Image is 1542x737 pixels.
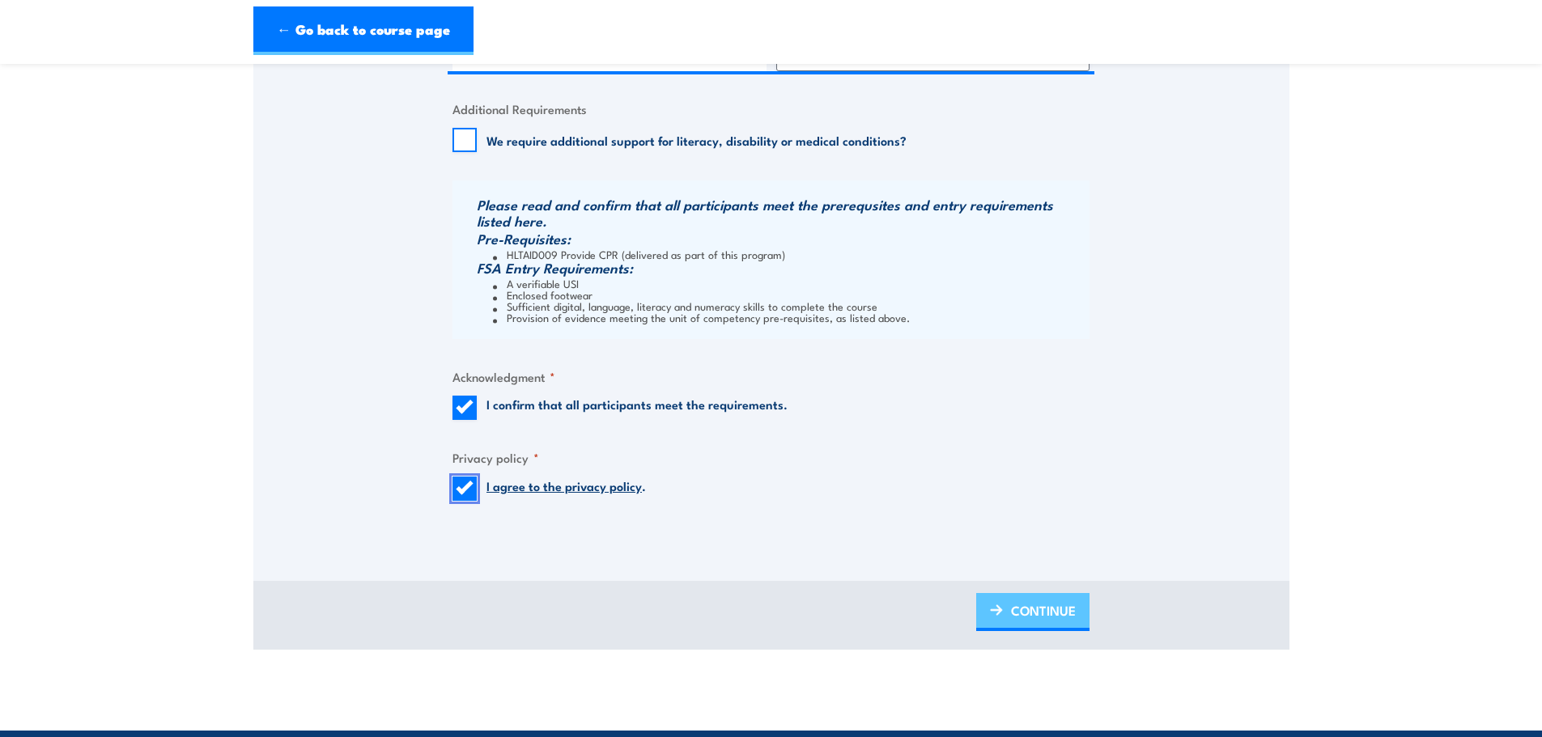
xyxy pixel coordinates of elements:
a: ← Go back to course page [253,6,474,55]
label: I confirm that all participants meet the requirements. [486,396,788,420]
span: CONTINUE [1011,589,1076,632]
h3: FSA Entry Requirements: [477,260,1085,276]
legend: Additional Requirements [452,100,587,118]
a: CONTINUE [976,593,1090,631]
h3: Please read and confirm that all participants meet the prerequsites and entry requirements listed... [477,197,1085,229]
li: HLTAID009 Provide CPR (delivered as part of this program) [493,248,1085,260]
h3: Pre-Requisites: [477,231,1085,247]
label: We require additional support for literacy, disability or medical conditions? [486,132,907,148]
a: I agree to the privacy policy [486,477,642,494]
li: Sufficient digital, language, literacy and numeracy skills to complete the course [493,300,1085,311]
legend: Privacy policy [452,448,539,467]
legend: Acknowledgment [452,367,555,386]
li: A verifiable USI [493,277,1085,289]
li: Enclosed footwear [493,289,1085,300]
label: . [486,477,646,501]
li: Provision of evidence meeting the unit of competency pre-requisites, as listed above. [493,311,1085,323]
